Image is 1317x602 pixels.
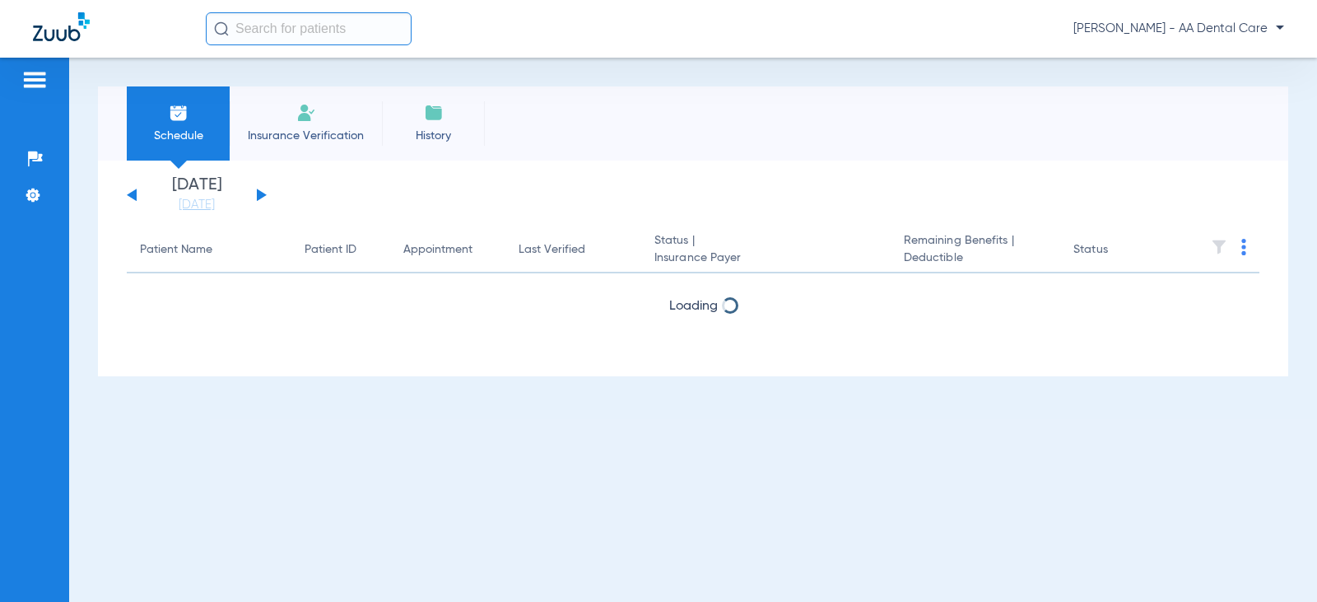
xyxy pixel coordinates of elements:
div: Appointment [403,241,492,259]
img: group-dot-blue.svg [1241,239,1246,255]
span: Schedule [139,128,217,144]
div: Patient ID [305,241,377,259]
div: Patient Name [140,241,212,259]
img: History [424,103,444,123]
span: History [394,128,472,144]
div: Last Verified [519,241,628,259]
span: Insurance Verification [242,128,370,144]
img: Zuub Logo [33,12,90,41]
img: Manual Insurance Verification [296,103,316,123]
img: hamburger-icon [21,70,48,90]
a: [DATE] [147,197,246,213]
span: [PERSON_NAME] - AA Dental Care [1073,21,1284,37]
input: Search for patients [206,12,412,45]
th: Status | [641,227,891,273]
img: filter.svg [1211,239,1227,255]
th: Remaining Benefits | [891,227,1060,273]
div: Appointment [403,241,472,259]
th: Status [1060,227,1171,273]
span: Deductible [904,250,1047,267]
img: Search Icon [214,21,229,36]
span: Loading [669,300,718,313]
span: Insurance Payer [654,250,877,267]
img: Schedule [169,103,188,123]
div: Patient ID [305,241,356,259]
div: Last Verified [519,241,585,259]
li: [DATE] [147,177,246,213]
div: Patient Name [140,241,278,259]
